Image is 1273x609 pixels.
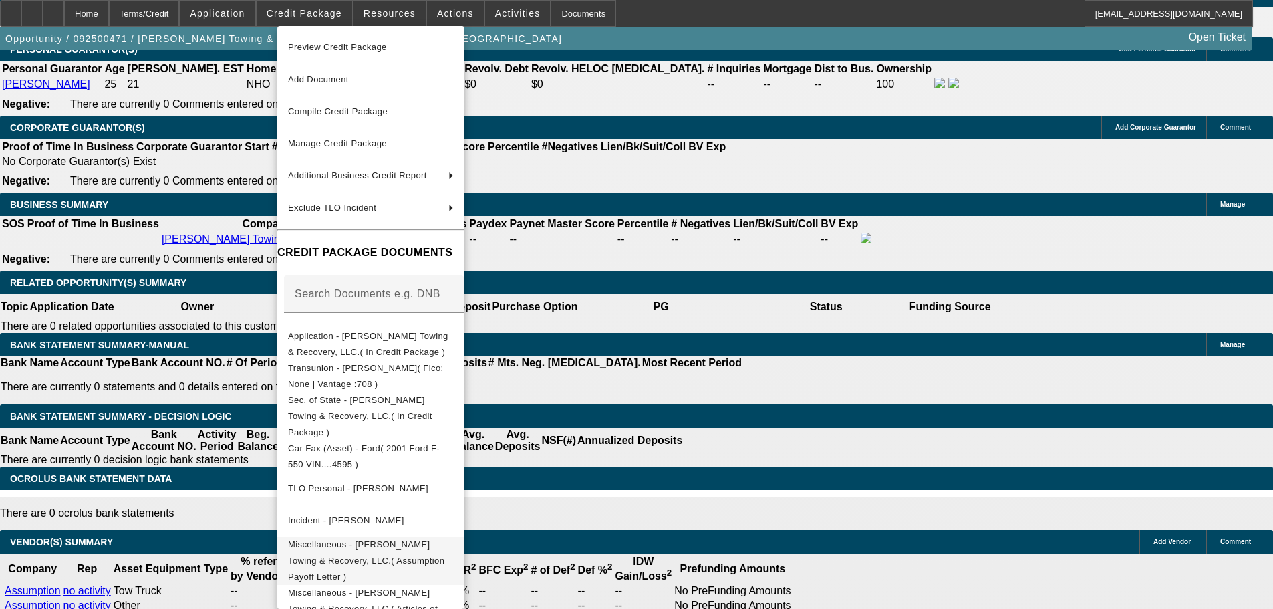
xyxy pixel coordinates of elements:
[288,539,444,582] span: Miscellaneous - [PERSON_NAME] Towing & Recovery, LLC.( Assumption Payoff Letter )
[288,203,376,213] span: Exclude TLO Incident
[277,473,464,505] button: TLO Personal - Waller, Briley
[288,42,387,52] span: Preview Credit Package
[288,483,428,493] span: TLO Personal - [PERSON_NAME]
[288,106,388,116] span: Compile Credit Package
[288,138,387,148] span: Manage Credit Package
[277,505,464,537] button: Incident - Waller, Briley
[288,74,349,84] span: Add Document
[288,443,440,469] span: Car Fax (Asset) - Ford( 2001 Ford F-550 VIN....4595 )
[288,395,432,437] span: Sec. of State - [PERSON_NAME] Towing & Recovery, LLC.( In Credit Package )
[277,392,464,441] button: Sec. of State - Waller Towing & Recovery, LLC.( In Credit Package )
[288,170,427,180] span: Additional Business Credit Report
[277,328,464,360] button: Application - Waller Towing & Recovery, LLC.( In Credit Package )
[277,245,464,261] h4: CREDIT PACKAGE DOCUMENTS
[288,515,404,525] span: Incident - [PERSON_NAME]
[288,363,444,389] span: Transunion - [PERSON_NAME]( Fico: None | Vantage :708 )
[277,441,464,473] button: Car Fax (Asset) - Ford( 2001 Ford F-550 VIN....4595 )
[277,537,464,585] button: Miscellaneous - Waller Towing & Recovery, LLC.( Assumption Payoff Letter )
[277,360,464,392] button: Transunion - Waller, Briley( Fico: None | Vantage :708 )
[295,288,440,299] mat-label: Search Documents e.g. DNB
[288,331,448,357] span: Application - [PERSON_NAME] Towing & Recovery, LLC.( In Credit Package )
